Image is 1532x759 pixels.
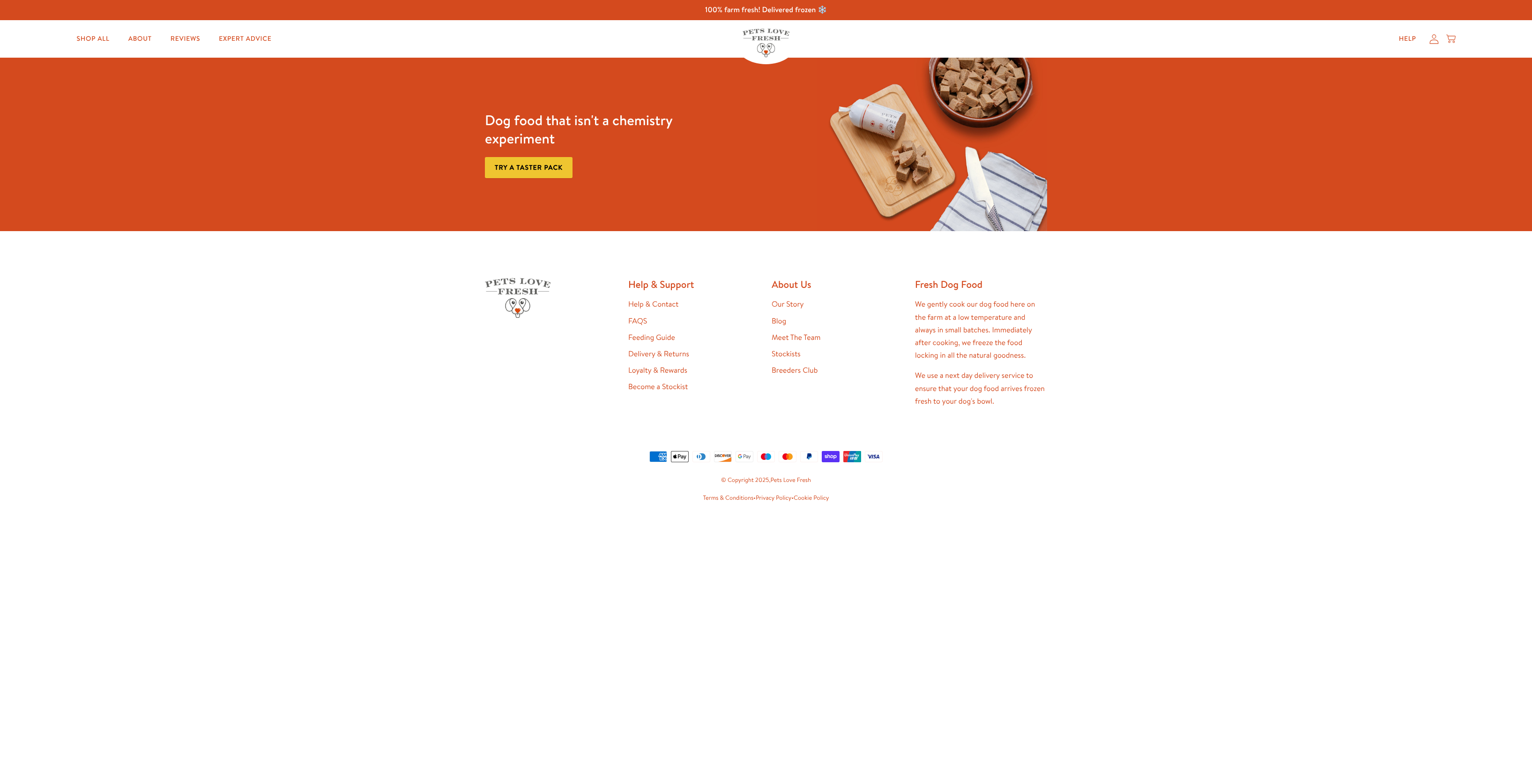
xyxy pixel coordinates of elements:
[1391,30,1424,48] a: Help
[628,349,689,359] a: Delivery & Returns
[485,278,550,318] img: Pets Love Fresh
[794,494,829,502] a: Cookie Policy
[628,365,687,376] a: Loyalty & Rewards
[915,298,1047,362] p: We gently cook our dog food here on the farm at a low temperature and always in small batches. Im...
[485,493,1047,503] small: • •
[915,278,1047,291] h2: Fresh Dog Food
[121,30,159,48] a: About
[743,29,789,57] img: Pets Love Fresh
[756,494,791,502] a: Privacy Policy
[703,494,753,502] a: Terms & Conditions
[485,111,715,148] h3: Dog food that isn't a chemistry experiment
[772,349,801,359] a: Stockists
[772,365,818,376] a: Breeders Club
[163,30,208,48] a: Reviews
[817,58,1047,231] img: Fussy
[628,332,675,343] a: Feeding Guide
[628,316,647,326] a: FAQS
[69,30,117,48] a: Shop All
[628,299,678,309] a: Help & Contact
[628,278,760,291] h2: Help & Support
[485,475,1047,486] small: © Copyright 2025,
[772,316,786,326] a: Blog
[772,299,804,309] a: Our Story
[211,30,279,48] a: Expert Advice
[485,157,573,178] a: Try a taster pack
[915,369,1047,408] p: We use a next day delivery service to ensure that your dog food arrives frozen fresh to your dog'...
[772,278,904,291] h2: About Us
[771,476,811,484] a: Pets Love Fresh
[772,332,820,343] a: Meet The Team
[628,382,688,392] a: Become a Stockist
